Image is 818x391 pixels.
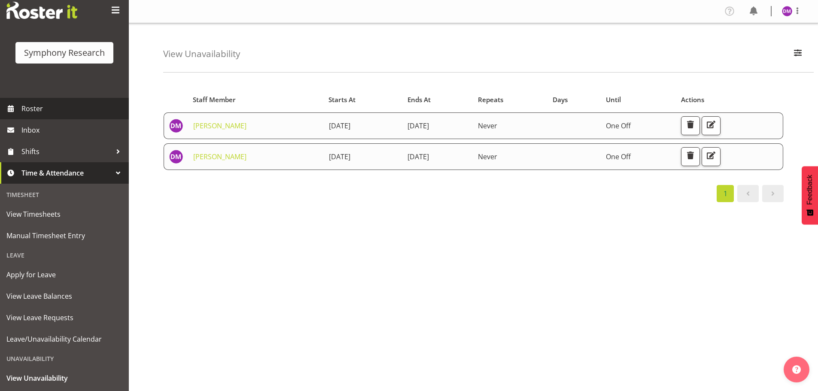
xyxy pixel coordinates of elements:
span: Repeats [478,95,503,105]
img: dorothy-meafou11607.jpg [782,6,792,16]
span: Days [553,95,568,105]
a: View Leave Balances [2,285,127,307]
span: Never [478,121,497,130]
div: Unavailability [2,350,127,367]
span: Shifts [21,145,112,158]
span: Time & Attendance [21,167,112,179]
div: Timesheet [2,186,127,203]
img: Rosterit website logo [6,2,77,19]
span: View Unavailability [6,372,122,385]
button: Delete Unavailability [681,147,700,166]
button: Delete Unavailability [681,116,700,135]
span: Apply for Leave [6,268,122,281]
span: [DATE] [407,152,429,161]
span: Leave/Unavailability Calendar [6,333,122,346]
h4: View Unavailability [163,49,240,59]
span: Staff Member [193,95,236,105]
span: One Off [606,152,631,161]
span: [DATE] [329,121,350,130]
span: Feedback [806,175,814,205]
img: help-xxl-2.png [792,365,801,374]
img: dorothy-meafou11607.jpg [169,150,183,164]
div: Symphony Research [24,46,105,59]
a: Manual Timesheet Entry [2,225,127,246]
span: Inbox [21,124,125,136]
span: Never [478,152,497,161]
a: Leave/Unavailability Calendar [2,328,127,350]
a: View Leave Requests [2,307,127,328]
a: [PERSON_NAME] [193,152,246,161]
img: dorothy-meafou11607.jpg [169,119,183,133]
button: Filter Employees [789,45,807,64]
a: [PERSON_NAME] [193,121,246,130]
a: View Timesheets [2,203,127,225]
span: Until [606,95,621,105]
span: One Off [606,121,631,130]
button: Edit Unavailability [702,116,721,135]
span: [DATE] [407,121,429,130]
span: Starts At [328,95,356,105]
button: Edit Unavailability [702,147,721,166]
span: View Leave Balances [6,290,122,303]
span: View Timesheets [6,208,122,221]
a: Apply for Leave [2,264,127,285]
span: Roster [21,102,125,115]
div: Leave [2,246,127,264]
span: Manual Timesheet Entry [6,229,122,242]
a: View Unavailability [2,367,127,389]
button: Feedback - Show survey [802,166,818,224]
span: Actions [681,95,704,105]
span: [DATE] [329,152,350,161]
span: View Leave Requests [6,311,122,324]
span: Ends At [407,95,431,105]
